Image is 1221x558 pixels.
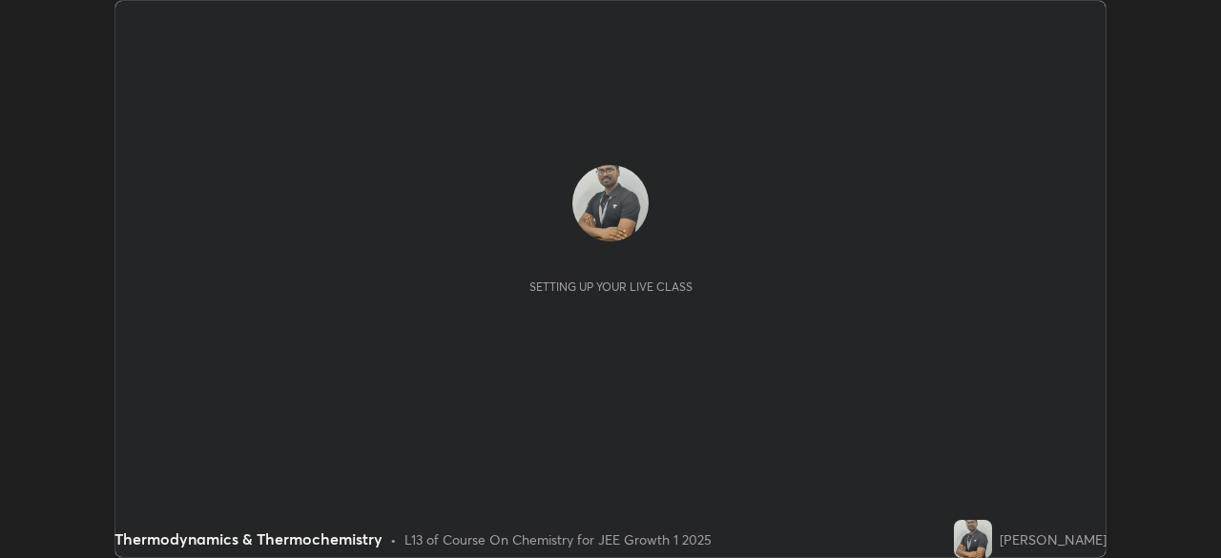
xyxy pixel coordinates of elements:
div: Setting up your live class [529,279,693,294]
img: ccf0eef2b82d49a09d5ef3771fe7629f.jpg [572,165,649,241]
div: L13 of Course On Chemistry for JEE Growth 1 2025 [404,529,712,549]
div: [PERSON_NAME] [1000,529,1107,549]
div: Thermodynamics & Thermochemistry [114,527,383,550]
div: • [390,529,397,549]
img: ccf0eef2b82d49a09d5ef3771fe7629f.jpg [954,520,992,558]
